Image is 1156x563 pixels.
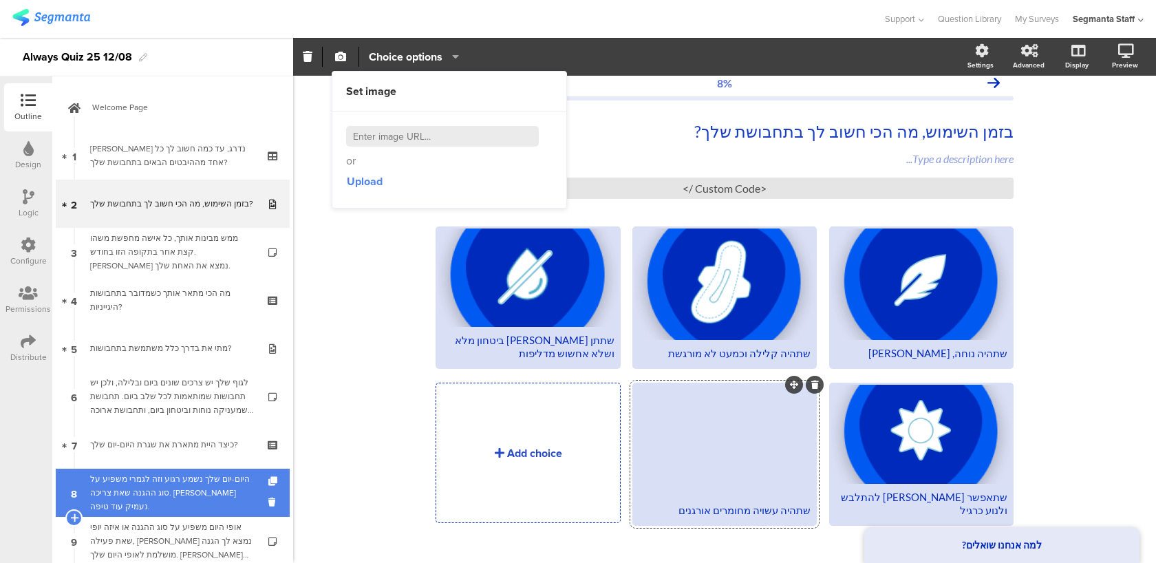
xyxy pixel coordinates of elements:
[71,485,77,500] span: 8
[90,520,255,562] div: אופי היום משפיע על סוג ההגנה או איזה יופי שאת פעילה, בואי נמצא לך הגנה מושלמת לאופי היום שלך. בוא...
[962,539,1042,551] strong: למה אנחנו שואלים?
[436,152,1014,165] div: Type a description here...
[56,324,290,372] a: 5 מתי את בדרך כלל משתמשת בתחבושות?
[967,60,994,70] div: Settings
[12,9,90,26] img: segmanta logo
[1073,12,1135,25] div: Segmanta Staff
[368,42,460,72] button: Choice options
[71,341,77,356] span: 5
[442,334,614,360] div: שתתן [PERSON_NAME] ביטחון מלא ושלא אחשוש מדליפות
[10,351,47,363] div: Distribute
[639,347,811,360] div: שתהיה קלילה וכמעט לא מורגשת
[268,496,280,509] i: Delete
[56,469,290,517] a: 8 היום-יום שלך נשמע רגוע וזה לגמרי משפיע על סוג ההגנה שאת צריכה. [PERSON_NAME] נעמיק עוד טיפה.
[1013,60,1045,70] div: Advanced
[56,372,290,421] a: 6 לגוף שלך יש צרכים שונים ביום ובלילה, ולכן יש תחבושות שמותאמות לכל שלב ביום. תחבושת שמעניקה נוחו...
[90,438,255,452] div: כיצד היית מתארת את שגרת היום-יום שלך?
[90,376,255,417] div: לגוף שלך יש צרכים שונים ביום ובלילה, ולכן יש תחבושות שמותאמות לכל שלב ביום. תחבושת שמעניקה נוחות ...
[56,276,290,324] a: 4 מה הכי מתאר אותך כשמדובר בתחבושות היגייניות?
[71,293,77,308] span: 4
[56,180,290,228] a: 2 בזמן השימוש, מה הכי חשוב לך בתחבושת שלך?
[23,46,132,68] div: Always Quiz 25 12/08
[346,153,356,169] span: or
[56,228,290,276] a: 3 ממש מבינות אותך, כל אישה מחפשת משהו קצת אחר בתקופה הזו בחודש. [PERSON_NAME] נמצא את האחת שלך.
[1112,60,1138,70] div: Preview
[369,49,442,65] span: Choice options
[72,437,77,452] span: 7
[835,491,1007,517] div: שתאפשר [PERSON_NAME] להתלבש ולנוע כרגיל
[639,504,811,517] div: שתהיה עשויה מחומרים אורגנים
[56,83,290,131] a: Welcome Page
[6,303,51,315] div: Permissions
[56,131,290,180] a: 1 [PERSON_NAME] נדרג, עד כמה חשוב לך כל אחד מההיבטים הבאים בתחבושת שלך?
[90,197,255,211] div: בזמן השימוש, מה הכי חשוב לך בתחבושת שלך?
[346,169,383,194] button: Upload
[268,477,280,486] i: Duplicate
[56,421,290,469] a: 7 כיצד היית מתארת את שגרת היום-יום שלך?
[1065,60,1089,70] div: Display
[436,178,1014,199] div: <Custom Code />
[885,12,915,25] span: Support
[90,231,255,273] div: ממש מבינות אותך, כל אישה מחפשת משהו קצת אחר בתקופה הזו בחודש. בואי נמצא את האחת שלך.
[347,173,383,189] span: Upload
[346,126,539,147] input: Enter image URL...
[90,142,255,169] div: בואי נדרג, עד כמה חשוב לך כל אחד מההיבטים הבאים בתחבושת שלך?
[10,255,47,267] div: Configure
[90,341,255,355] div: מתי את בדרך כלל משתמשת בתחבושות?
[15,158,41,171] div: Design
[835,347,1007,360] div: שתהיה נוחה, [PERSON_NAME]
[92,100,268,114] span: Welcome Page
[71,389,77,404] span: 6
[90,286,255,314] div: מה הכי מתאר אותך כשמדובר בתחבושות היגייניות?
[436,121,1014,142] p: בזמן השימוש, מה הכי חשוב לך בתחבושת שלך?
[72,148,76,163] span: 1
[436,383,620,522] button: Add choice
[717,76,732,89] div: 8%
[507,445,562,461] div: Add choice
[19,206,39,219] div: Logic
[346,84,396,99] span: Set image
[90,472,255,513] div: היום-יום שלך נשמע רגוע וזה לגמרי משפיע על סוג ההגנה שאת צריכה. בואי נעמיק עוד טיפה.
[71,244,77,259] span: 3
[71,533,77,549] span: 9
[71,196,77,211] span: 2
[14,110,42,123] div: Outline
